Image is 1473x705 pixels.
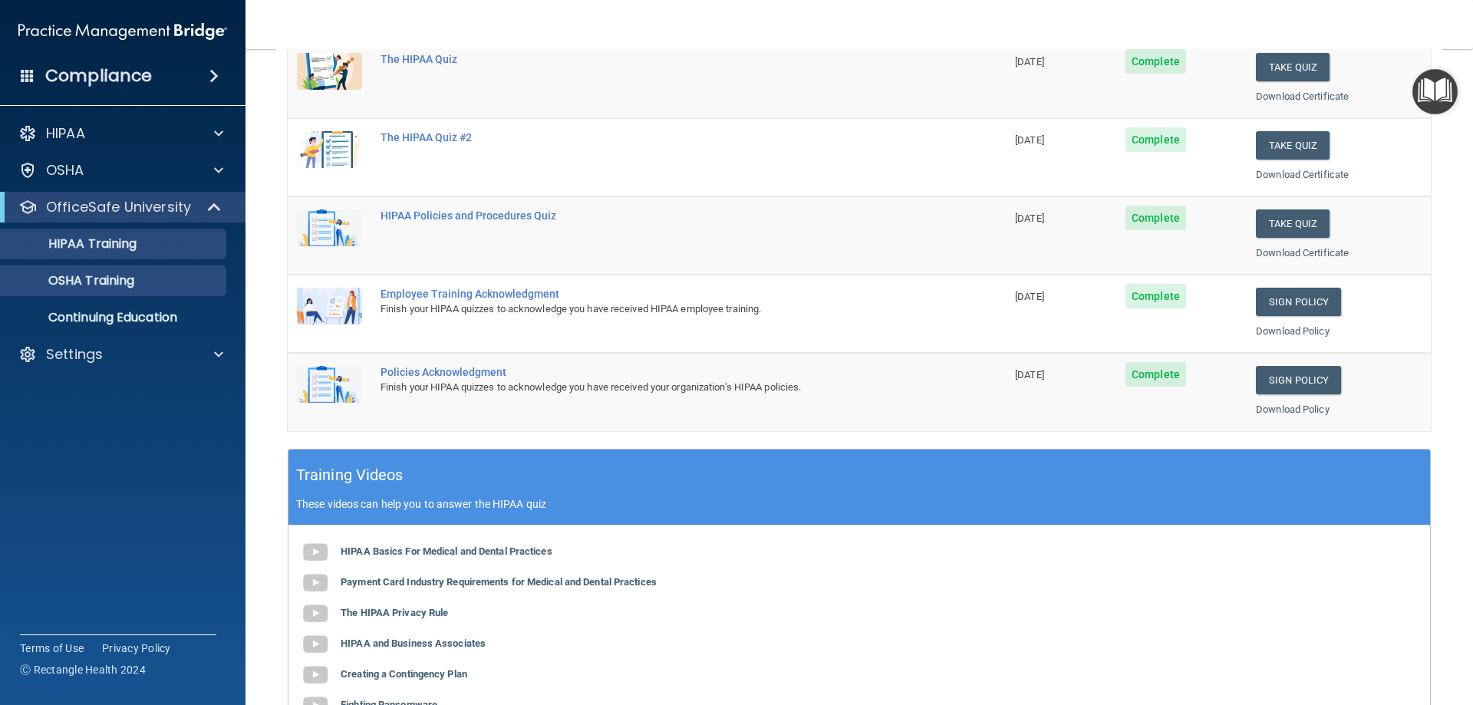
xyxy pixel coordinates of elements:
[1256,169,1349,180] a: Download Certificate
[1125,284,1186,308] span: Complete
[1015,212,1044,224] span: [DATE]
[300,660,331,690] img: gray_youtube_icon.38fcd6cc.png
[1256,325,1330,337] a: Download Policy
[381,209,929,222] div: HIPAA Policies and Procedures Quiz
[341,637,486,649] b: HIPAA and Business Associates
[1256,247,1349,259] a: Download Certificate
[1256,209,1330,238] button: Take Quiz
[46,345,103,364] p: Settings
[1256,288,1341,316] a: Sign Policy
[381,53,929,65] div: The HIPAA Quiz
[1125,49,1186,74] span: Complete
[20,641,84,656] a: Terms of Use
[1015,134,1044,146] span: [DATE]
[1256,91,1349,102] a: Download Certificate
[1256,404,1330,415] a: Download Policy
[1125,127,1186,152] span: Complete
[381,366,929,378] div: Policies Acknowledgment
[341,668,467,680] b: Creating a Contingency Plan
[20,662,146,677] span: Ⓒ Rectangle Health 2024
[296,498,1422,510] p: These videos can help you to answer the HIPAA quiz
[10,236,137,252] p: HIPAA Training
[46,161,84,180] p: OSHA
[18,345,223,364] a: Settings
[381,300,929,318] div: Finish your HIPAA quizzes to acknowledge you have received HIPAA employee training.
[10,310,219,325] p: Continuing Education
[341,545,552,557] b: HIPAA Basics For Medical and Dental Practices
[1015,56,1044,68] span: [DATE]
[341,607,448,618] b: The HIPAA Privacy Rule
[1256,53,1330,81] button: Take Quiz
[1015,291,1044,302] span: [DATE]
[102,641,171,656] a: Privacy Policy
[18,161,223,180] a: OSHA
[1412,69,1458,114] button: Open Resource Center
[18,16,227,47] img: PMB logo
[10,273,134,288] p: OSHA Training
[300,598,331,629] img: gray_youtube_icon.38fcd6cc.png
[1015,369,1044,381] span: [DATE]
[18,198,222,216] a: OfficeSafe University
[381,378,929,397] div: Finish your HIPAA quizzes to acknowledge you have received your organization’s HIPAA policies.
[1256,366,1341,394] a: Sign Policy
[46,198,191,216] p: OfficeSafe University
[341,576,657,588] b: Payment Card Industry Requirements for Medical and Dental Practices
[46,124,85,143] p: HIPAA
[1125,362,1186,387] span: Complete
[300,537,331,568] img: gray_youtube_icon.38fcd6cc.png
[1256,131,1330,160] button: Take Quiz
[381,131,929,143] div: The HIPAA Quiz #2
[300,629,331,660] img: gray_youtube_icon.38fcd6cc.png
[381,288,929,300] div: Employee Training Acknowledgment
[300,568,331,598] img: gray_youtube_icon.38fcd6cc.png
[45,65,152,87] h4: Compliance
[296,462,404,489] h5: Training Videos
[18,124,223,143] a: HIPAA
[1125,206,1186,230] span: Complete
